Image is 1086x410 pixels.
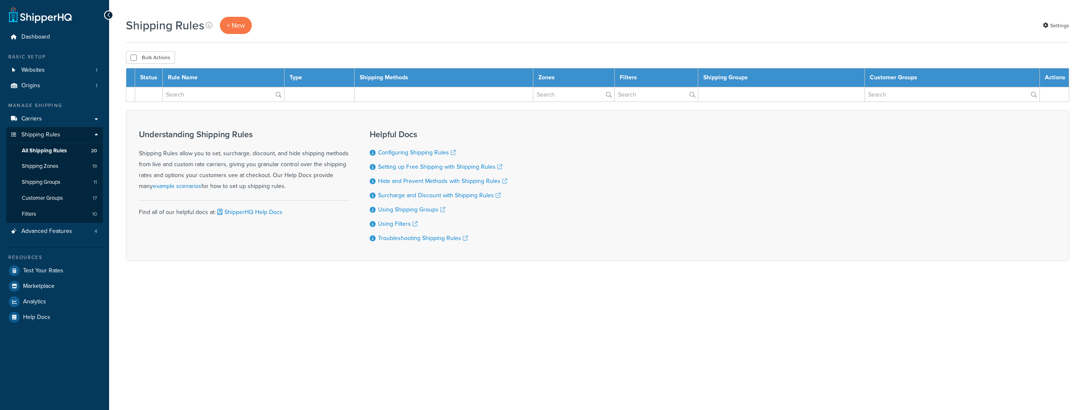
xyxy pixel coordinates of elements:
li: Filters [6,206,103,222]
span: 1 [96,82,97,89]
span: Origins [21,82,40,89]
span: 11 [94,179,97,186]
div: Manage Shipping [6,102,103,109]
a: Shipping Rules [6,127,103,143]
h3: Helpful Docs [370,130,507,139]
button: Bulk Actions [126,51,175,64]
span: 4 [94,228,97,235]
span: Carriers [21,115,42,123]
input: Search [615,87,698,102]
li: Shipping Groups [6,175,103,190]
th: Zones [533,68,615,87]
a: Origins 1 [6,78,103,94]
a: Using Shipping Groups [378,205,445,214]
span: 20 [91,147,97,154]
a: Settings [1043,20,1069,31]
a: Shipping Zones 19 [6,159,103,174]
h3: Understanding Shipping Rules [139,130,349,139]
th: Type [285,68,354,87]
span: Advanced Features [21,228,72,235]
span: Analytics [23,298,46,306]
div: Resources [6,254,103,261]
a: Websites 1 [6,63,103,78]
span: Customer Groups [22,195,63,202]
span: Help Docs [23,314,50,321]
li: Shipping Rules [6,127,103,223]
span: 10 [92,211,97,218]
span: Websites [21,67,45,74]
input: Search [865,87,1039,102]
input: Search [533,87,614,102]
span: Marketplace [23,283,55,290]
div: Basic Setup [6,53,103,60]
a: Customer Groups 17 [6,191,103,206]
span: Dashboard [21,34,50,41]
span: 17 [93,195,97,202]
li: Customer Groups [6,191,103,206]
a: Carriers [6,111,103,127]
a: Troubleshooting Shipping Rules [378,234,468,243]
a: Filters 10 [6,206,103,222]
span: + New [227,21,245,30]
a: + New [220,17,252,34]
div: Find all of our helpful docs at: [139,200,349,218]
span: Test Your Rates [23,267,63,274]
span: 19 [92,163,97,170]
th: Shipping Methods [354,68,533,87]
input: Search [163,87,284,102]
a: Using Filters [378,219,418,228]
th: Customer Groups [864,68,1039,87]
a: ShipperHQ Help Docs [216,208,282,217]
a: Marketplace [6,279,103,294]
span: Shipping Rules [21,131,60,138]
h1: Shipping Rules [126,17,204,34]
a: Help Docs [6,310,103,325]
th: Rule Name [163,68,285,87]
li: Shipping Zones [6,159,103,174]
th: Actions [1040,68,1069,87]
a: All Shipping Rules 20 [6,143,103,159]
li: All Shipping Rules [6,143,103,159]
a: Analytics [6,294,103,309]
a: Test Your Rates [6,263,103,278]
span: All Shipping Rules [22,147,67,154]
span: Shipping Zones [22,163,58,170]
a: example scenarios [153,182,201,191]
li: Origins [6,78,103,94]
a: Shipping Groups 11 [6,175,103,190]
a: Dashboard [6,29,103,45]
a: Configuring Shipping Rules [378,148,456,157]
a: Advanced Features 4 [6,224,103,239]
a: Surcharge and Discount with Shipping Rules [378,191,501,200]
span: Filters [22,211,36,218]
a: ShipperHQ Home [9,6,72,23]
th: Filters [614,68,698,87]
a: Hide and Prevent Methods with Shipping Rules [378,177,507,185]
span: Shipping Groups [22,179,60,186]
a: Setting up Free Shipping with Shipping Rules [378,162,502,171]
div: Shipping Rules allow you to set, surcharge, discount, and hide shipping methods from live and cus... [139,130,349,192]
span: 1 [96,67,97,74]
th: Status [135,68,163,87]
li: Advanced Features [6,224,103,239]
th: Shipping Groups [698,68,864,87]
li: Websites [6,63,103,78]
